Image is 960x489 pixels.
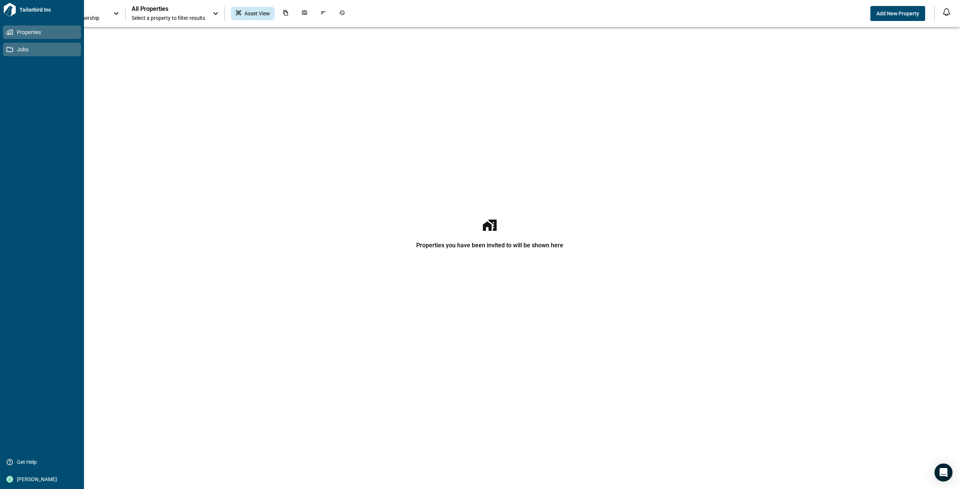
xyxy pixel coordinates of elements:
div: Asset View [231,7,274,20]
button: Open notification feed [940,6,952,18]
div: Photos [297,7,312,20]
div: Open Intercom Messenger [934,464,952,482]
div: Documents [278,7,293,20]
span: Tailorbird Inc [16,6,81,13]
span: Properties you have been invited to will be shown here [416,233,563,249]
a: Properties [3,25,81,39]
div: Issues & Info [316,7,331,20]
span: Add New Property [876,10,919,17]
span: All Properties [132,5,205,13]
span: Asset View [244,10,270,17]
span: Select a property to filter results [132,14,205,22]
span: Properties [13,28,74,36]
span: Jobs [13,46,74,53]
span: Get Help [13,458,74,466]
button: Add New Property [870,6,925,21]
span: [PERSON_NAME] [13,476,74,483]
div: Job History [334,7,349,20]
a: Jobs [3,43,81,56]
